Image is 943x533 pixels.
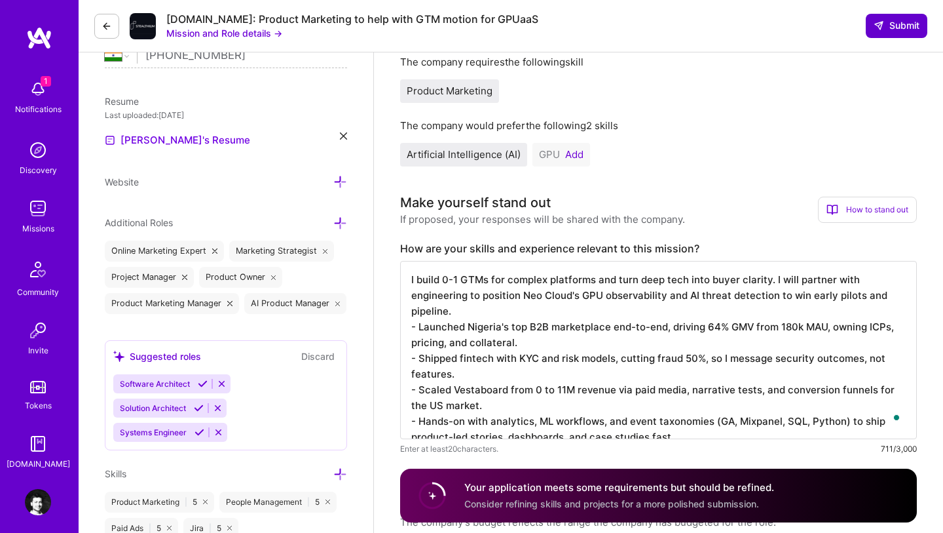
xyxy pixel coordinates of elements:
[213,403,223,413] i: Reject
[28,344,48,357] div: Invite
[105,135,115,146] img: Resume
[400,212,685,226] div: If proposed, your responses will be shared with the company.
[15,102,62,116] div: Notifications
[26,26,52,50] img: logo
[874,20,884,31] i: icon SendLight
[229,241,335,262] div: Marketing Strategist
[130,13,156,39] img: Company Logo
[41,76,51,87] span: 1
[22,222,54,235] div: Missions
[464,498,759,509] span: Consider refining skills and projects for a more polished submission.
[167,526,172,530] i: icon Close
[30,381,46,393] img: tokens
[213,427,223,437] i: Reject
[25,137,51,163] img: discovery
[182,275,187,280] i: icon Close
[539,148,560,161] span: GPU
[105,492,214,513] div: Product Marketing 5
[340,132,347,140] i: icon Close
[105,217,173,228] span: Additional Roles
[105,96,139,107] span: Resume
[400,442,498,456] span: Enter at least 20 characters.
[212,248,217,254] i: icon Close
[307,497,310,507] span: |
[22,489,54,515] a: User Avatar
[400,261,917,439] textarea: To enrich screen reader interactions, please activate Accessibility in Grammarly extension settings
[145,37,347,75] input: +1 (000) 000-0000
[325,500,330,504] i: icon Close
[113,351,124,362] i: icon SuggestedTeams
[105,176,139,188] span: Website
[400,119,917,132] div: The company would prefer the following 2 skills
[244,293,347,314] div: AI Product Manager
[25,489,51,515] img: User Avatar
[105,468,126,479] span: Skills
[105,267,194,288] div: Project Manager
[105,293,239,314] div: Product Marketing Manager
[194,427,204,437] i: Accept
[407,148,521,161] span: Artificial Intelligence (AI)
[25,76,51,102] img: bell
[323,248,328,254] i: icon Close
[826,204,838,216] i: icon BookOpen
[185,497,187,507] span: |
[227,301,232,306] i: icon Close
[217,379,227,389] i: Reject
[105,241,224,262] div: Online Marketing Expert
[120,427,187,437] span: Systems Engineer
[199,267,283,288] div: Product Owner
[407,85,492,97] span: Product Marketing
[400,242,917,256] label: How are your skills and experience relevant to this mission?
[400,55,917,69] div: The company requires the following skill
[194,403,204,413] i: Accept
[400,193,551,212] div: Make yourself stand out
[198,379,208,389] i: Accept
[22,254,54,285] img: Community
[335,301,341,306] i: icon Close
[7,457,70,471] div: [DOMAIN_NAME]
[203,500,208,504] i: icon Close
[120,379,190,389] span: Software Architect
[20,163,57,177] div: Discovery
[25,195,51,222] img: teamwork
[565,149,583,160] button: Add
[105,132,250,148] a: [PERSON_NAME]'s Resume
[874,19,919,32] span: Submit
[464,481,774,494] h4: Your application meets some requirements but should be refined.
[227,526,232,530] i: icon Close
[25,399,52,412] div: Tokens
[818,197,917,223] div: How to stand out
[25,317,51,344] img: Invite
[113,349,201,363] div: Suggested roles
[105,108,347,122] div: Last uploaded: [DATE]
[102,21,112,31] i: icon LeftArrowDark
[166,26,282,40] button: Mission and Role details →
[866,14,927,37] div: null
[17,285,59,299] div: Community
[271,275,276,280] i: icon Close
[219,492,337,513] div: People Management 5
[120,403,186,413] span: Solution Architect
[866,14,927,37] button: Submit
[881,442,917,456] div: 711/3,000
[297,349,339,364] button: Discard
[25,431,51,457] img: guide book
[166,12,538,26] div: [DOMAIN_NAME]: Product Marketing to help with GTM motion for GPUaaS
